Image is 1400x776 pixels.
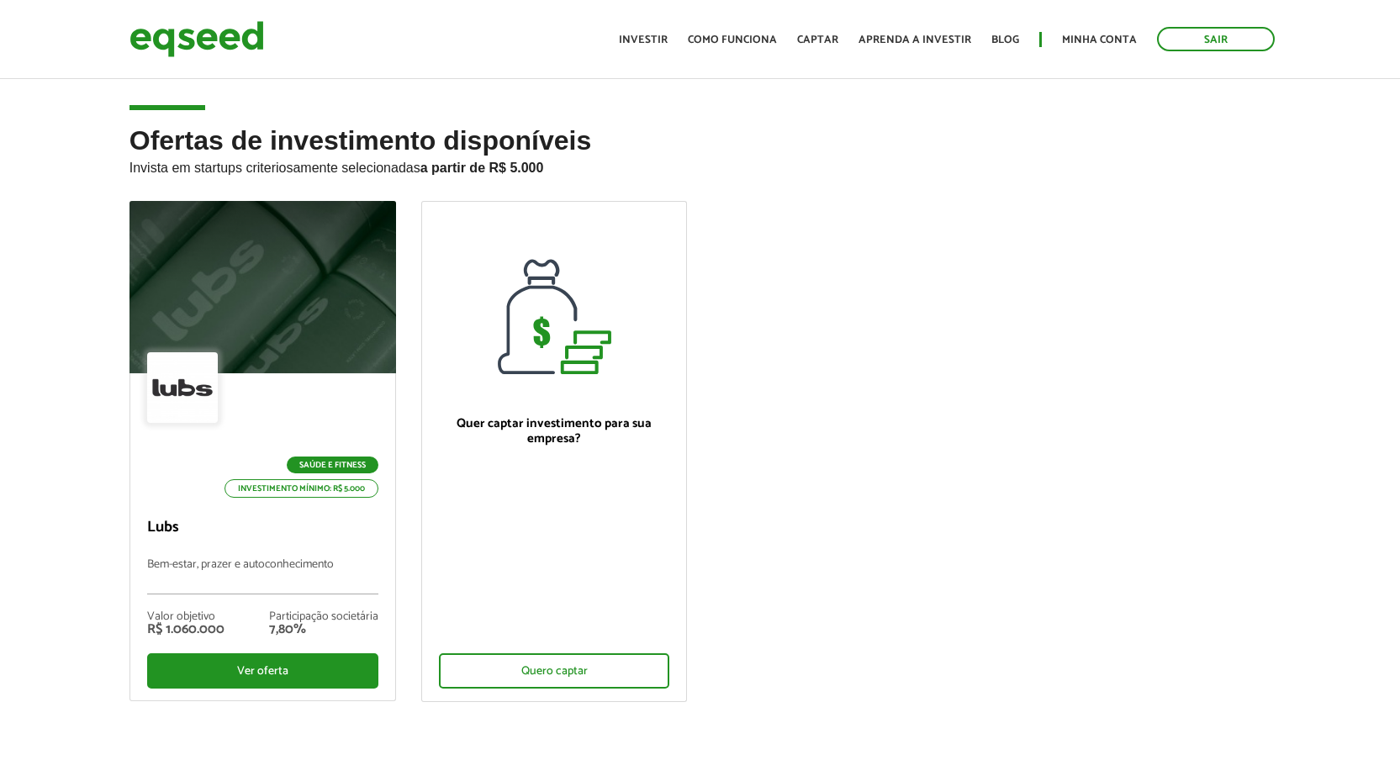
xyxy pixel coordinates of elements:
[147,611,225,623] div: Valor objetivo
[287,457,378,473] p: Saúde e Fitness
[858,34,971,45] a: Aprenda a investir
[1062,34,1137,45] a: Minha conta
[619,34,668,45] a: Investir
[991,34,1019,45] a: Blog
[147,653,378,689] div: Ver oferta
[147,519,378,537] p: Lubs
[129,201,396,701] a: Saúde e Fitness Investimento mínimo: R$ 5.000 Lubs Bem-estar, prazer e autoconhecimento Valor obj...
[147,623,225,636] div: R$ 1.060.000
[269,611,378,623] div: Participação societária
[439,653,670,689] div: Quero captar
[129,126,1271,201] h2: Ofertas de investimento disponíveis
[439,416,670,446] p: Quer captar investimento para sua empresa?
[420,161,544,175] strong: a partir de R$ 5.000
[1157,27,1275,51] a: Sair
[421,201,688,702] a: Quer captar investimento para sua empresa? Quero captar
[225,479,378,498] p: Investimento mínimo: R$ 5.000
[129,156,1271,176] p: Invista em startups criteriosamente selecionadas
[147,558,378,594] p: Bem-estar, prazer e autoconhecimento
[129,17,264,61] img: EqSeed
[688,34,777,45] a: Como funciona
[797,34,838,45] a: Captar
[269,623,378,636] div: 7,80%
